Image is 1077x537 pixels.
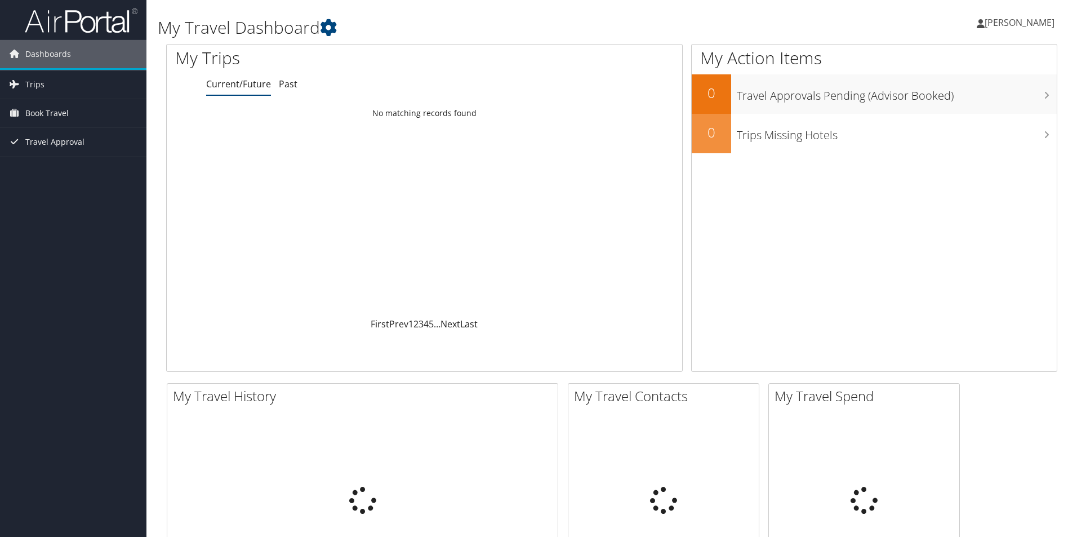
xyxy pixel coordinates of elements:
[25,128,84,156] span: Travel Approval
[424,318,429,330] a: 4
[985,16,1054,29] span: [PERSON_NAME]
[692,114,1057,153] a: 0Trips Missing Hotels
[977,6,1066,39] a: [PERSON_NAME]
[413,318,419,330] a: 2
[775,387,959,406] h2: My Travel Spend
[167,103,682,123] td: No matching records found
[279,78,297,90] a: Past
[692,46,1057,70] h1: My Action Items
[25,7,137,34] img: airportal-logo.png
[173,387,558,406] h2: My Travel History
[206,78,271,90] a: Current/Future
[692,123,731,142] h2: 0
[371,318,389,330] a: First
[429,318,434,330] a: 5
[408,318,413,330] a: 1
[737,122,1057,143] h3: Trips Missing Hotels
[25,40,71,68] span: Dashboards
[158,16,763,39] h1: My Travel Dashboard
[25,70,44,99] span: Trips
[175,46,459,70] h1: My Trips
[389,318,408,330] a: Prev
[737,82,1057,104] h3: Travel Approvals Pending (Advisor Booked)
[25,99,69,127] span: Book Travel
[419,318,424,330] a: 3
[440,318,460,330] a: Next
[460,318,478,330] a: Last
[692,74,1057,114] a: 0Travel Approvals Pending (Advisor Booked)
[692,83,731,103] h2: 0
[574,387,759,406] h2: My Travel Contacts
[434,318,440,330] span: …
